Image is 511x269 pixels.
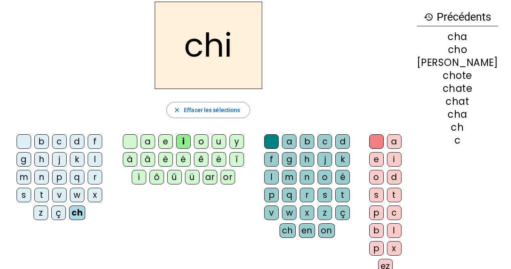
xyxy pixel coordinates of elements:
[369,152,384,167] div: e
[387,188,402,202] div: t
[318,188,332,202] div: s
[387,170,402,184] div: d
[34,188,49,202] div: t
[417,136,498,145] div: c
[141,134,155,149] div: a
[52,152,67,167] div: j
[282,170,297,184] div: m
[88,134,102,149] div: f
[417,45,498,55] div: cho
[70,188,84,202] div: w
[17,170,31,184] div: m
[335,188,350,202] div: t
[369,223,384,238] div: b
[335,205,350,220] div: ç
[264,152,279,167] div: f
[417,32,498,42] div: cha
[300,188,314,202] div: r
[318,170,332,184] div: o
[417,97,498,106] div: chat
[52,134,67,149] div: c
[184,105,240,115] span: Effacer les sélections
[335,152,350,167] div: k
[369,188,384,202] div: s
[158,152,173,167] div: è
[417,84,498,93] div: chate
[212,134,226,149] div: u
[70,152,84,167] div: k
[318,134,332,149] div: c
[369,170,384,184] div: o
[335,170,350,184] div: é
[387,134,402,149] div: a
[158,134,173,149] div: e
[203,170,217,184] div: ar
[318,152,332,167] div: j
[221,170,235,184] div: or
[194,134,208,149] div: o
[300,152,314,167] div: h
[369,205,384,220] div: p
[299,223,315,238] div: en
[34,170,49,184] div: n
[176,134,191,149] div: i
[417,58,498,68] div: [PERSON_NAME]
[300,205,314,220] div: x
[185,170,200,184] div: ü
[318,205,332,220] div: z
[369,241,384,256] div: p
[417,8,498,26] h3: Précédents
[300,170,314,184] div: n
[282,152,297,167] div: g
[155,2,262,89] h2: chi
[282,134,297,149] div: a
[300,134,314,149] div: b
[34,152,49,167] div: h
[149,170,164,184] div: ô
[264,205,279,220] div: v
[280,223,296,238] div: ch
[70,134,84,149] div: d
[176,152,191,167] div: é
[417,110,498,119] div: cha
[264,188,279,202] div: p
[229,134,244,149] div: y
[194,152,208,167] div: ê
[132,170,146,184] div: ï
[70,170,84,184] div: q
[212,152,226,167] div: ë
[335,134,350,149] div: d
[17,152,31,167] div: g
[282,188,297,202] div: q
[417,71,498,80] div: chote
[167,170,182,184] div: û
[387,152,402,167] div: i
[123,152,137,167] div: à
[387,241,402,256] div: x
[166,102,250,118] button: Effacer les sélections
[282,205,297,220] div: w
[229,152,244,167] div: î
[424,12,433,22] mat-icon: history
[69,205,85,220] div: ch
[52,188,67,202] div: v
[52,170,67,184] div: p
[387,205,402,220] div: c
[34,134,49,149] div: b
[34,205,48,220] div: z
[141,152,155,167] div: â
[264,170,279,184] div: l
[88,188,102,202] div: x
[387,223,402,238] div: l
[417,123,498,132] div: ch
[17,188,31,202] div: s
[173,106,181,114] mat-icon: close
[318,223,335,238] div: on
[51,205,66,220] div: ç
[88,170,102,184] div: r
[88,152,102,167] div: l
